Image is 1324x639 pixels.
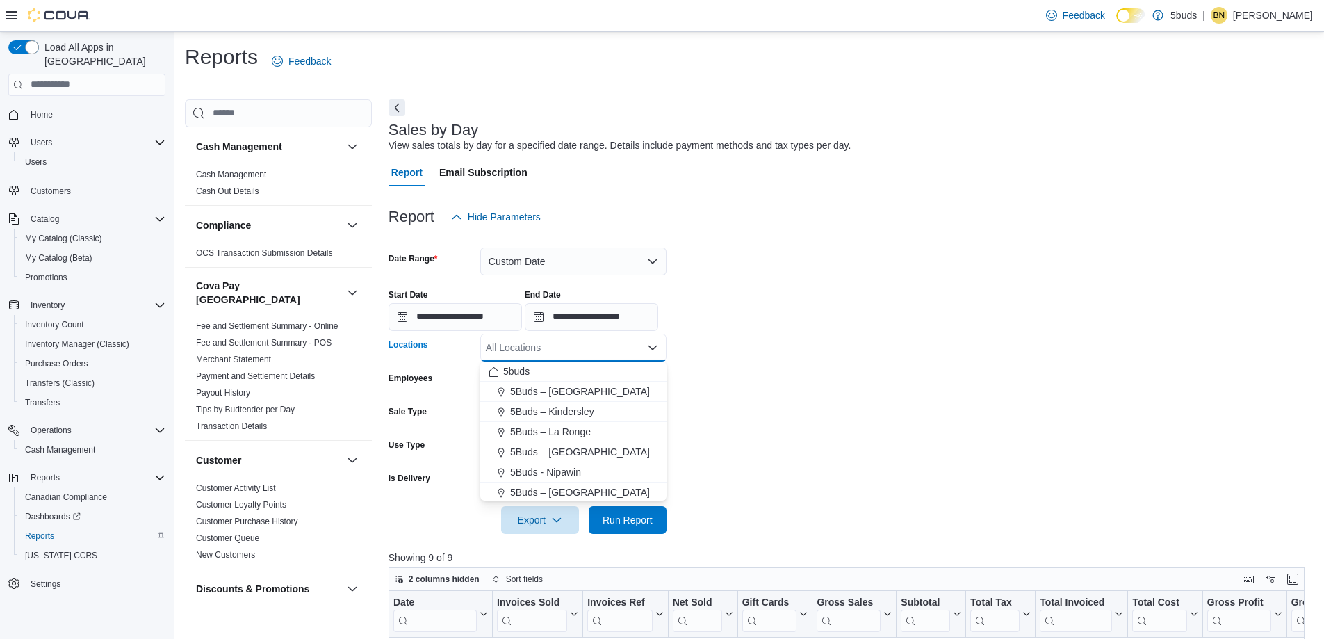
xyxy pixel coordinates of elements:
[31,137,52,148] span: Users
[196,354,271,365] span: Merchant Statement
[14,487,171,507] button: Canadian Compliance
[14,373,171,393] button: Transfers (Classic)
[25,106,165,123] span: Home
[19,528,165,544] span: Reports
[1202,7,1205,24] p: |
[1040,597,1123,632] button: Total Invoiced
[196,321,338,332] span: Fee and Settlement Summary - Online
[1170,7,1197,24] p: 5buds
[25,397,60,408] span: Transfers
[3,133,171,152] button: Users
[1116,23,1117,24] span: Dark Mode
[344,581,361,597] button: Discounts & Promotions
[25,358,88,369] span: Purchase Orders
[196,371,315,382] span: Payment and Settlement Details
[196,404,295,415] span: Tips by Budtender per Day
[25,575,165,592] span: Settings
[587,597,652,610] div: Invoices Ref
[25,156,47,168] span: Users
[185,318,372,440] div: Cova Pay [GEOGRAPHIC_DATA]
[25,339,129,350] span: Inventory Manager (Classic)
[266,47,336,75] a: Feedback
[25,422,77,439] button: Operations
[25,297,70,314] button: Inventory
[1213,7,1225,24] span: BN
[196,550,255,560] a: New Customers
[389,122,479,138] h3: Sales by Day
[487,571,548,588] button: Sort fields
[196,421,267,431] a: Transaction Details
[480,483,667,503] button: 5Buds – [GEOGRAPHIC_DATA]
[1132,597,1186,610] div: Total Cost
[31,472,60,483] span: Reports
[196,500,286,510] a: Customer Loyalty Points
[19,355,94,372] a: Purchase Orders
[25,469,165,486] span: Reports
[19,336,135,353] a: Inventory Manager (Classic)
[497,597,567,610] div: Invoices Sold
[196,140,282,154] h3: Cash Management
[1063,8,1105,22] span: Feedback
[25,550,97,561] span: [US_STATE] CCRS
[185,43,258,71] h1: Reports
[19,489,113,505] a: Canadian Compliance
[19,355,165,372] span: Purchase Orders
[970,597,1031,632] button: Total Tax
[742,597,796,610] div: Gift Cards
[25,211,165,227] span: Catalog
[25,272,67,283] span: Promotions
[19,230,108,247] a: My Catalog (Classic)
[510,405,594,419] span: 5Buds – Kindersley
[196,582,341,596] button: Discounts & Promotions
[31,213,59,225] span: Catalog
[196,371,315,381] a: Payment and Settlement Details
[389,289,428,300] label: Start Date
[31,425,72,436] span: Operations
[14,248,171,268] button: My Catalog (Beta)
[344,217,361,234] button: Compliance
[14,315,171,334] button: Inventory Count
[1040,1,1111,29] a: Feedback
[510,425,591,439] span: 5Buds – La Ronge
[389,99,405,116] button: Next
[196,338,332,348] a: Fee and Settlement Summary - POS
[672,597,721,610] div: Net Sold
[970,597,1020,632] div: Total Tax
[3,574,171,594] button: Settings
[389,253,438,264] label: Date Range
[19,547,103,564] a: [US_STATE] CCRS
[344,452,361,469] button: Customer
[25,422,165,439] span: Operations
[439,159,528,186] span: Email Subscription
[196,169,266,180] span: Cash Management
[389,406,427,417] label: Sale Type
[393,597,488,632] button: Date
[39,40,165,68] span: Load All Apps in [GEOGRAPHIC_DATA]
[389,551,1314,565] p: Showing 9 of 9
[28,8,90,22] img: Cova
[1207,597,1282,632] button: Gross Profit
[1116,8,1145,23] input: Dark Mode
[19,230,165,247] span: My Catalog (Classic)
[19,394,165,411] span: Transfers
[1132,597,1198,632] button: Total Cost
[25,469,65,486] button: Reports
[817,597,892,632] button: Gross Sales
[25,252,92,264] span: My Catalog (Beta)
[19,508,165,525] span: Dashboards
[196,388,250,398] a: Payout History
[19,269,165,286] span: Promotions
[587,597,652,632] div: Invoices Ref
[901,597,950,632] div: Subtotal
[1233,7,1313,24] p: [PERSON_NAME]
[14,393,171,412] button: Transfers
[1284,571,1301,588] button: Enter fullscreen
[25,134,165,151] span: Users
[288,54,331,68] span: Feedback
[196,387,250,398] span: Payout History
[196,218,341,232] button: Compliance
[1207,597,1271,632] div: Gross Profit
[25,319,84,330] span: Inventory Count
[19,250,98,266] a: My Catalog (Beta)
[14,526,171,546] button: Reports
